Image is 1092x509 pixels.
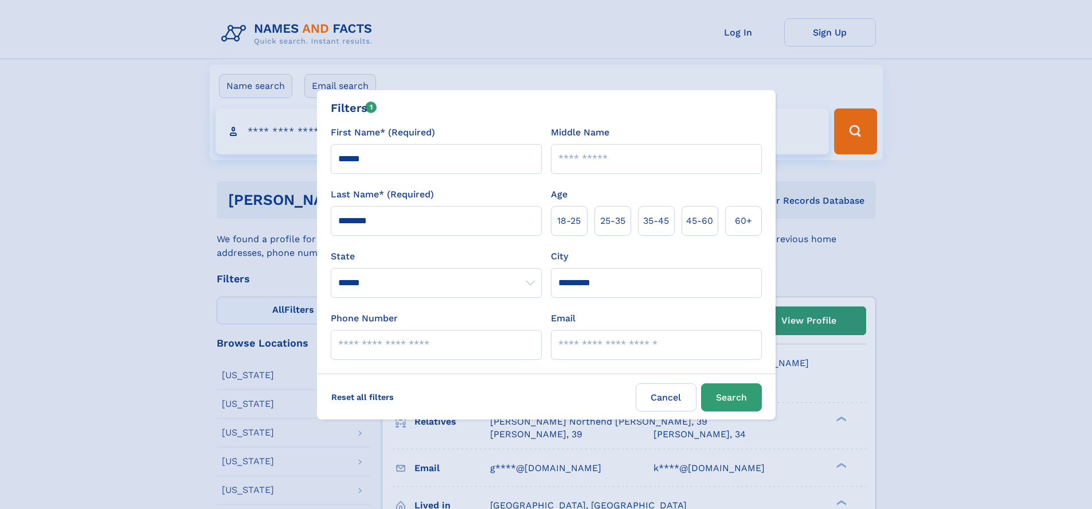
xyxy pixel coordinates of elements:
label: Reset all filters [324,383,401,411]
label: City [551,250,568,263]
label: Email [551,312,576,325]
label: Middle Name [551,126,609,139]
label: First Name* (Required) [331,126,435,139]
label: State [331,250,542,263]
button: Search [701,383,762,411]
label: Phone Number [331,312,398,325]
div: Filters [331,99,377,116]
label: Age [551,188,567,201]
span: 18‑25 [557,214,581,228]
span: 25‑35 [600,214,625,228]
span: 35‑45 [643,214,669,228]
span: 60+ [735,214,752,228]
span: 45‑60 [686,214,713,228]
label: Last Name* (Required) [331,188,434,201]
label: Cancel [636,383,696,411]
